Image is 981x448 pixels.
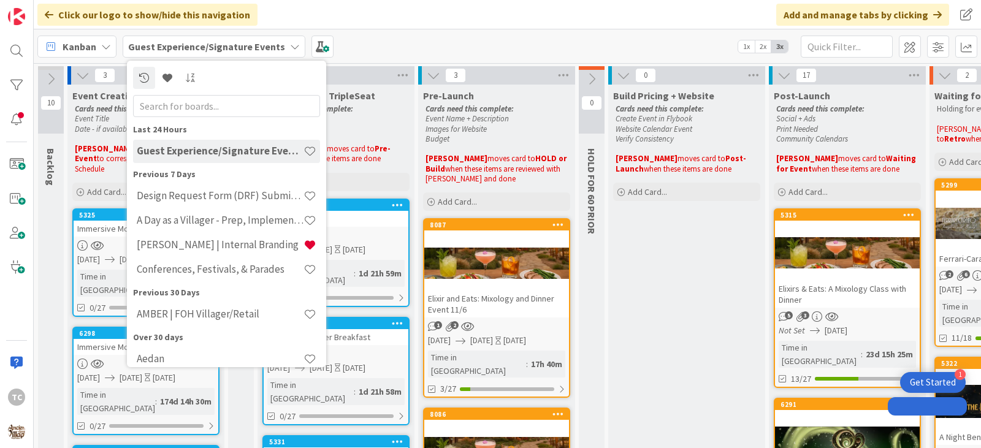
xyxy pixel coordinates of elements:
div: Time in [GEOGRAPHIC_DATA] [77,388,155,415]
em: Budget [426,134,449,144]
div: 5315Elixirs & Eats: A Mixology Class with Dinner [775,210,920,308]
div: 5315 [781,211,920,219]
span: Kanban [63,39,96,54]
strong: [PERSON_NAME] [75,143,137,154]
span: [DATE] [77,371,100,384]
span: when these items are done [812,164,899,174]
div: Previous 7 Days [133,168,320,181]
strong: [PERSON_NAME] [426,153,487,164]
b: Guest Experience/Signature Events [128,40,285,53]
strong: Waiting for Event [776,153,918,173]
span: 0/27 [90,302,105,314]
em: Cards need this complete: [75,104,163,114]
em: Cards need this complete: [776,104,865,114]
a: 6293Mystical Market[DATE][DATE][DATE]Time in [GEOGRAPHIC_DATA]:1d 21h 59m0/27 [262,199,410,307]
div: 6298 [79,329,218,338]
img: Visit kanbanzone.com [8,8,25,25]
span: : [155,395,157,408]
span: when these items are reviewed with [PERSON_NAME] and done [426,164,562,184]
div: 1 [955,369,966,380]
h4: Aedan [137,352,303,365]
em: Cards need this complete: [616,104,704,114]
span: 1x [738,40,755,53]
span: Backlog [45,148,57,186]
span: 5 [785,311,793,319]
div: 8086 [424,409,569,420]
em: Create Event in Flybook [616,113,692,124]
strong: Retro [944,134,966,144]
span: moves card to [327,143,375,154]
span: [DATE] [120,371,142,384]
strong: [PERSON_NAME] [616,153,678,164]
div: Time in [GEOGRAPHIC_DATA] [428,351,526,378]
div: 1d 21h 58m [356,385,405,398]
div: [DATE] [503,334,526,347]
span: 0 [581,96,602,110]
div: 6293 [264,200,408,211]
div: 5324Holiday Character Breakfast [264,318,408,345]
em: Event Name + Description [426,113,509,124]
div: [DATE] [153,371,175,384]
em: Print Needed [776,124,818,134]
div: 5331 [269,438,408,446]
span: 6 [962,270,970,278]
span: when these items are done [644,164,731,174]
span: 10 [40,96,61,110]
a: 8087Elixir and Eats: Mixology and Dinner Event 11/6[DATE][DATE][DATE]Time in [GEOGRAPHIC_DATA]:17... [423,218,570,398]
div: [DATE] [343,243,365,256]
span: 0/27 [90,420,105,433]
div: 5315 [775,210,920,221]
span: 0 [635,68,656,83]
h4: Conferences, Festivals, & Parades [137,263,303,275]
span: 2x [755,40,771,53]
em: Website Calendar Event [616,124,692,134]
span: [DATE] [120,253,142,266]
div: Immersive Movie Night [74,339,218,355]
h4: Guest Experience/Signature Events [137,145,303,157]
span: 3/27 [440,382,456,395]
span: 2 [945,270,953,278]
div: Get Started [910,376,956,389]
span: : [354,267,356,280]
span: : [354,385,356,398]
a: 5325Immersive Movie Night[DATE][DATE][DATE]Time in [GEOGRAPHIC_DATA]:230d 16h 46m0/27 [72,208,219,317]
span: moves card to [838,153,886,164]
strong: Post-Launch [616,153,746,173]
span: 1 [434,321,442,329]
span: [DATE] [428,334,451,347]
em: Images for Website [426,124,487,134]
div: 6291 [781,400,920,409]
div: Immersive Movie Night [74,221,218,237]
span: moves card to [487,153,535,164]
div: 6298Immersive Movie Night [74,328,218,355]
div: 6293 [269,201,408,210]
div: 23d 15h 25m [863,347,916,361]
span: Add Card... [788,186,828,197]
span: 11/18 [952,332,972,344]
div: 5324 [269,319,408,328]
div: 8086 [430,410,569,419]
em: Cards need this complete: [426,104,514,114]
div: Time in [GEOGRAPHIC_DATA] [779,341,861,368]
div: [DATE] [343,362,365,374]
h4: A Day as a Villager - Prep, Implement and Execute [137,214,303,226]
span: Add Card... [438,196,477,207]
em: Event Title [75,113,109,124]
div: 8087Elixir and Eats: Mixology and Dinner Event 11/6 [424,219,569,317]
h4: AMBER | FOH Villager/Retail [137,308,303,320]
div: Previous 30 Days [133,286,320,299]
div: Holiday Character Breakfast [264,329,408,345]
span: [DATE] [825,324,847,337]
span: [DATE] [77,253,100,266]
h4: [PERSON_NAME] | Internal Branding [137,238,303,251]
h4: Design Request Form (DRF) Submittals [137,189,303,202]
span: 17 [796,68,817,83]
span: [DATE] [939,283,962,296]
i: Not Set [779,325,805,336]
em: Date - if available, 1st of month if not [75,124,196,134]
span: 3 [445,68,466,83]
div: 5331 [264,436,408,447]
span: 3 [94,68,115,83]
span: to correspond with Master Launch Schedule [75,153,212,173]
div: 17h 40m [528,357,565,371]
